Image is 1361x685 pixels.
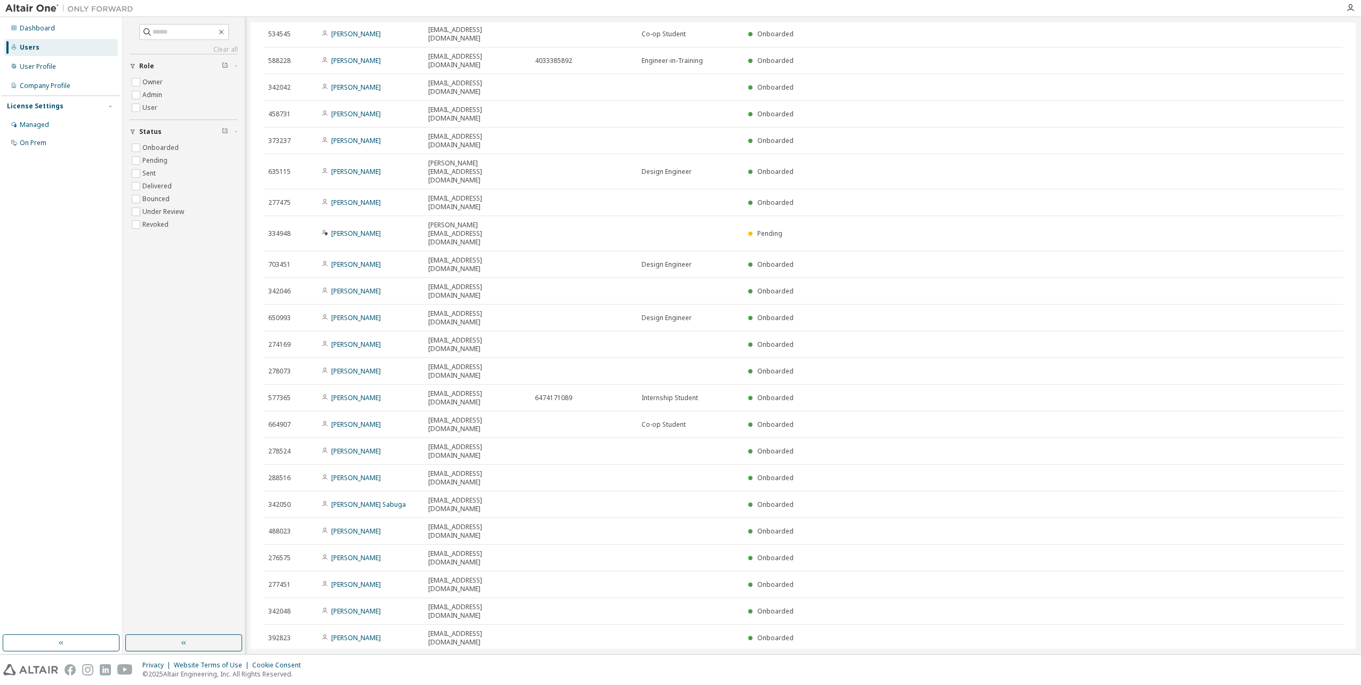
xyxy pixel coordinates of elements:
a: [PERSON_NAME] [331,447,381,456]
span: Onboarded [757,167,794,176]
p: © 2025 Altair Engineering, Inc. All Rights Reserved. [142,670,307,679]
span: Onboarded [757,260,794,269]
span: Clear filter [222,62,228,70]
div: Managed [20,121,49,129]
div: Privacy [142,661,174,670]
span: 577365 [268,394,291,402]
span: Co-op Student [642,420,686,429]
span: 342048 [268,607,291,616]
img: youtube.svg [117,664,133,675]
span: [EMAIL_ADDRESS][DOMAIN_NAME] [428,416,525,433]
span: 342046 [268,287,291,296]
span: [EMAIL_ADDRESS][DOMAIN_NAME] [428,469,525,487]
span: Pending [757,229,782,238]
img: altair_logo.svg [3,664,58,675]
span: Onboarded [757,198,794,207]
span: Onboarded [757,29,794,38]
label: Under Review [142,205,186,218]
a: [PERSON_NAME] [331,580,381,589]
span: Onboarded [757,553,794,562]
div: License Settings [7,102,63,110]
span: Onboarded [757,607,794,616]
span: 4033385892 [535,57,572,65]
span: [EMAIL_ADDRESS][DOMAIN_NAME] [428,630,525,647]
span: [EMAIL_ADDRESS][DOMAIN_NAME] [428,496,525,513]
span: Onboarded [757,367,794,376]
span: Onboarded [757,313,794,322]
label: Admin [142,89,164,101]
span: [EMAIL_ADDRESS][DOMAIN_NAME] [428,389,525,407]
a: [PERSON_NAME] [331,29,381,38]
a: [PERSON_NAME] [331,260,381,269]
span: [EMAIL_ADDRESS][DOMAIN_NAME] [428,79,525,96]
div: On Prem [20,139,46,147]
span: Design Engineer [642,260,692,269]
img: instagram.svg [82,664,93,675]
span: Status [139,128,162,136]
span: 342042 [268,83,291,92]
a: [PERSON_NAME] [331,286,381,296]
a: [PERSON_NAME] [331,633,381,642]
span: 650993 [268,314,291,322]
a: [PERSON_NAME] [331,167,381,176]
label: Pending [142,154,170,167]
a: [PERSON_NAME] [331,109,381,118]
span: 276575 [268,554,291,562]
span: 373237 [268,137,291,145]
span: Onboarded [757,109,794,118]
div: Users [20,43,39,52]
label: Bounced [142,193,172,205]
span: Onboarded [757,286,794,296]
span: 6474171089 [535,394,572,402]
span: 334948 [268,229,291,238]
a: [PERSON_NAME] [331,420,381,429]
a: [PERSON_NAME] [331,553,381,562]
span: Internship Student [642,394,698,402]
span: [EMAIL_ADDRESS][DOMAIN_NAME] [428,256,525,273]
label: Onboarded [142,141,181,154]
span: [EMAIL_ADDRESS][DOMAIN_NAME] [428,26,525,43]
span: Onboarded [757,83,794,92]
span: [EMAIL_ADDRESS][DOMAIN_NAME] [428,194,525,211]
span: 274169 [268,340,291,349]
span: [PERSON_NAME][EMAIL_ADDRESS][DOMAIN_NAME] [428,159,525,185]
span: [EMAIL_ADDRESS][DOMAIN_NAME] [428,363,525,380]
span: Design Engineer [642,168,692,176]
span: [EMAIL_ADDRESS][DOMAIN_NAME] [428,132,525,149]
span: Onboarded [757,136,794,145]
div: Website Terms of Use [174,661,252,670]
span: [EMAIL_ADDRESS][DOMAIN_NAME] [428,576,525,593]
span: 588228 [268,57,291,65]
a: [PERSON_NAME] [331,229,381,238]
div: Dashboard [20,24,55,33]
span: 534545 [268,30,291,38]
a: [PERSON_NAME] [331,136,381,145]
span: [EMAIL_ADDRESS][DOMAIN_NAME] [428,52,525,69]
a: [PERSON_NAME] [331,367,381,376]
span: 392823 [268,634,291,642]
span: [EMAIL_ADDRESS][DOMAIN_NAME] [428,443,525,460]
label: Owner [142,76,165,89]
label: Revoked [142,218,171,231]
span: 664907 [268,420,291,429]
a: Clear all [130,45,238,54]
span: 342050 [268,500,291,509]
span: [EMAIL_ADDRESS][DOMAIN_NAME] [428,336,525,353]
img: linkedin.svg [100,664,111,675]
span: Role [139,62,154,70]
span: Onboarded [757,500,794,509]
a: [PERSON_NAME] Sabuga [331,500,406,509]
span: 277475 [268,198,291,207]
label: Sent [142,167,158,180]
span: Onboarded [757,393,794,402]
span: [PERSON_NAME][EMAIL_ADDRESS][DOMAIN_NAME] [428,221,525,246]
button: Role [130,54,238,78]
span: Onboarded [757,473,794,482]
span: 277451 [268,580,291,589]
div: Cookie Consent [252,661,307,670]
span: Onboarded [757,527,794,536]
span: [EMAIL_ADDRESS][DOMAIN_NAME] [428,309,525,326]
span: Design Engineer [642,314,692,322]
span: 488023 [268,527,291,536]
span: [EMAIL_ADDRESS][DOMAIN_NAME] [428,603,525,620]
